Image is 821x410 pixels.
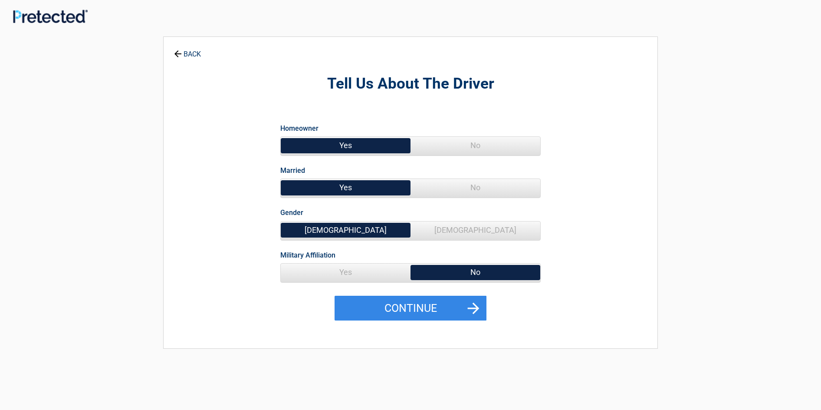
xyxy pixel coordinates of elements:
[410,264,540,281] span: No
[281,137,410,154] span: Yes
[211,74,610,94] h2: Tell Us About The Driver
[13,10,88,23] img: Main Logo
[410,137,540,154] span: No
[281,222,410,239] span: [DEMOGRAPHIC_DATA]
[281,264,410,281] span: Yes
[410,179,540,196] span: No
[280,122,319,134] label: Homeowner
[410,222,540,239] span: [DEMOGRAPHIC_DATA]
[280,165,305,176] label: Married
[280,249,335,261] label: Military Affiliation
[280,207,303,218] label: Gender
[281,179,410,196] span: Yes
[335,296,486,321] button: Continue
[172,43,203,58] a: BACK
